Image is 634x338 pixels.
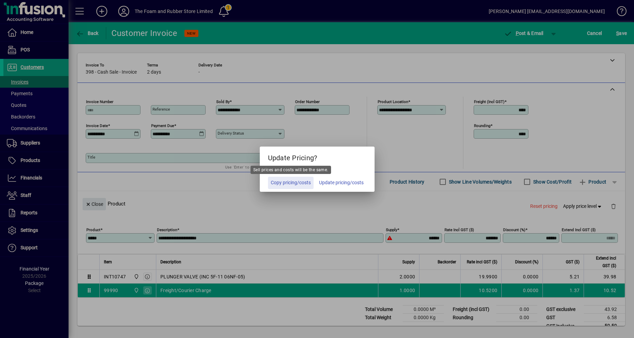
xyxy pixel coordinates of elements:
div: Sell prices and costs will be the same. [251,166,331,174]
span: Copy pricing/costs [271,179,311,186]
span: Update pricing/costs [319,179,364,186]
button: Copy pricing/costs [268,177,314,189]
button: Update pricing/costs [316,177,366,189]
h5: Update Pricing? [260,147,375,166]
